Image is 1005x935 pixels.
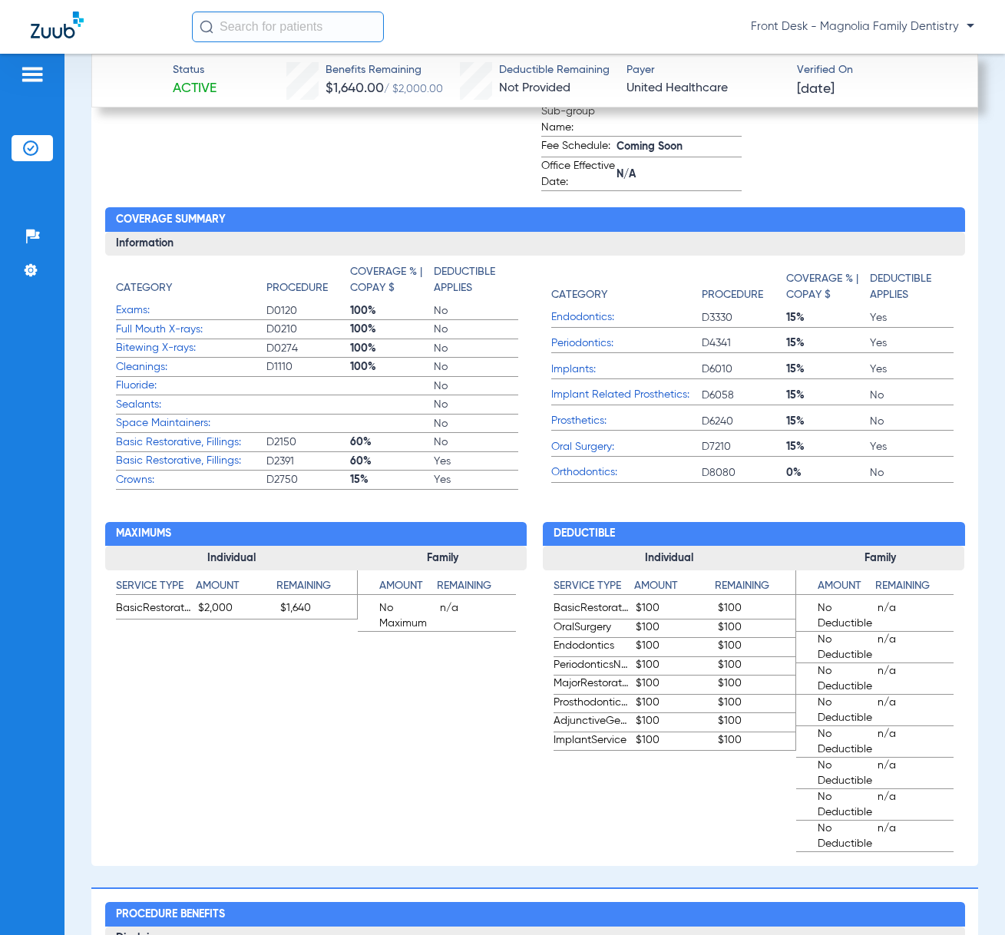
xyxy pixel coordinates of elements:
[702,264,785,309] app-breakdown-title: Procedure
[796,546,965,570] h3: Family
[554,713,630,732] span: AdjunctiveGeneralServices
[796,578,875,595] h4: Amount
[116,600,193,619] span: BasicRestorative
[551,287,607,303] h4: Category
[786,465,870,481] span: 0%
[358,578,437,600] app-breakdown-title: Amount
[31,12,84,38] img: Zuub Logo
[636,676,712,694] span: $100
[554,578,634,600] app-breakdown-title: Service Type
[276,578,357,600] app-breakdown-title: Remaining
[434,264,510,296] h4: Deductible Applies
[116,340,266,356] span: Bitewing X-rays:
[878,663,954,694] span: n/a
[551,387,702,403] span: Implant Related Prosthetics:
[878,632,954,662] span: n/a
[718,732,795,751] span: $100
[554,657,630,676] span: PeriodonticsNonSurgical
[116,472,266,488] span: Crowns:
[786,264,870,309] app-breakdown-title: Coverage % | Copay $
[434,303,517,319] span: No
[878,600,954,631] span: n/a
[551,335,702,352] span: Periodontics:
[196,578,276,600] app-breakdown-title: Amount
[878,821,954,851] span: n/a
[551,309,702,325] span: Endodontics:
[434,434,517,450] span: No
[797,62,954,78] span: Verified On
[617,139,742,155] span: Coming Soon
[870,388,954,403] span: No
[105,546,359,570] h3: Individual
[702,287,763,303] h4: Procedure
[928,861,1005,935] div: Chat Widget
[718,619,795,638] span: $100
[636,638,712,656] span: $100
[116,453,266,469] span: Basic Restorative, Fillings:
[554,695,630,713] span: ProsthodonticsRemovable
[786,414,870,429] span: 15%
[796,758,872,788] span: No Deductible
[116,378,266,394] span: Fluoride:
[718,713,795,732] span: $100
[870,414,954,429] span: No
[105,232,965,256] h3: Information
[702,388,785,403] span: D6058
[786,310,870,325] span: 15%
[786,388,870,403] span: 15%
[434,264,517,302] app-breakdown-title: Deductible Applies
[702,310,785,325] span: D3330
[105,207,965,232] h2: Coverage Summary
[434,416,517,431] span: No
[626,79,783,98] span: United Healthcare
[551,439,702,455] span: Oral Surgery:
[266,434,350,450] span: D2150
[384,84,443,94] span: / $2,000.00
[434,454,517,469] span: Yes
[636,713,712,732] span: $100
[718,695,795,713] span: $100
[878,726,954,757] span: n/a
[434,359,517,375] span: No
[796,789,872,820] span: No Deductible
[350,454,434,469] span: 60%
[105,522,527,547] h2: Maximums
[326,81,384,95] span: $1,640.00
[541,104,617,136] span: Sub-group Name:
[280,600,357,619] span: $1,640
[554,732,630,751] span: ImplantService
[878,758,954,788] span: n/a
[617,167,742,183] span: N/A
[437,578,516,600] app-breakdown-title: Remaining
[551,413,702,429] span: Prosthetics:
[350,322,434,337] span: 100%
[116,415,266,431] span: Space Maintainers:
[702,335,785,351] span: D4341
[796,663,872,694] span: No Deductible
[358,578,437,595] h4: Amount
[326,62,443,78] span: Benefits Remaining
[636,600,712,619] span: $100
[541,138,617,157] span: Fee Schedule:
[266,264,350,302] app-breakdown-title: Procedure
[173,62,217,78] span: Status
[796,695,872,725] span: No Deductible
[718,600,795,619] span: $100
[116,578,197,595] h4: Service Type
[554,676,630,694] span: MajorRestorative
[266,359,350,375] span: D1110
[350,264,434,302] app-breakdown-title: Coverage % | Copay $
[554,578,634,595] h4: Service Type
[350,472,434,487] span: 15%
[870,264,954,309] app-breakdown-title: Deductible Applies
[434,322,517,337] span: No
[541,158,617,190] span: Office Effective Date:
[266,472,350,487] span: D2750
[718,657,795,676] span: $100
[634,578,715,595] h4: Amount
[875,578,954,595] h4: Remaining
[551,362,702,378] span: Implants:
[266,280,328,296] h4: Procedure
[266,341,350,356] span: D0274
[266,454,350,469] span: D2391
